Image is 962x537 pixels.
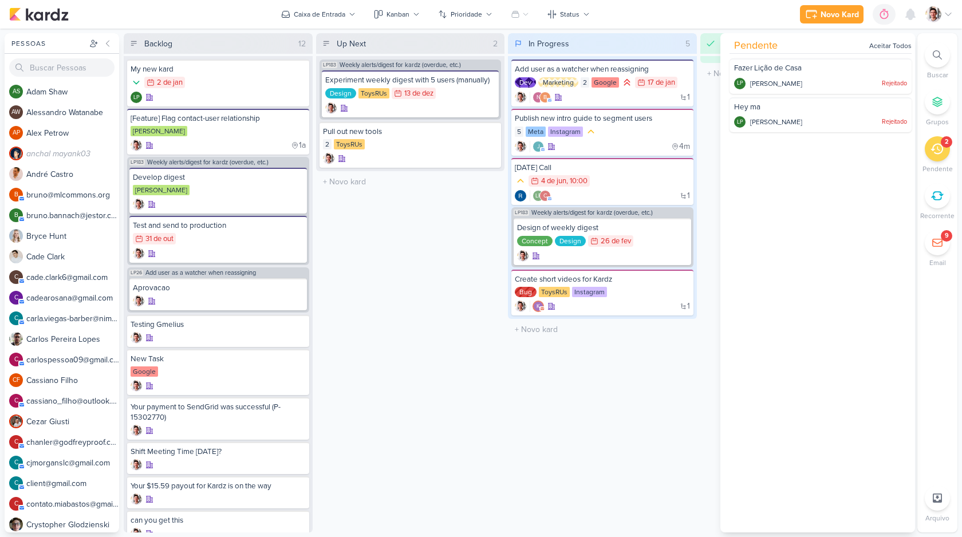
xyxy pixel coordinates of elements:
div: client@gmail.com [9,476,23,490]
div: Cassiano Filho [9,373,23,387]
button: Novo Kard [800,5,864,23]
div: Dev [515,77,536,88]
div: cade.clark6@gmail.com [9,270,23,284]
p: Arquivo [925,513,949,523]
span: LP26 [129,270,143,276]
img: Lucas Pessoa [925,6,941,22]
img: Crystopher Glodzienski [9,518,23,531]
img: Lucas Pessoa [131,459,142,471]
p: b [14,212,18,219]
div: c j m o r g a n s l c @ g m a i l . c o m [26,457,119,469]
p: Email [929,258,946,268]
span: 1 [687,93,690,101]
div: Test and send to production [133,220,303,231]
div: Criador(a): Lucas Pessoa [515,92,526,103]
p: Recorrente [920,211,955,221]
div: 4 de jun [541,177,566,185]
p: b [14,192,18,198]
img: Lucas Pessoa [515,141,526,152]
img: Cezar Giusti [9,414,23,428]
p: c [14,439,18,445]
div: C a r l o s P e r e i r a L o p e s [26,333,119,345]
div: Criador(a): Lucas Pessoa [131,140,142,151]
div: 13 de dez [404,90,433,97]
div: Lucas A Pessoa [734,116,746,128]
div: ToysRUs [334,139,365,149]
p: Pendente [922,164,953,174]
div: Tuesday Call [515,163,690,173]
div: Criador(a): Lucas Pessoa [133,295,144,307]
div: bruno@mlcommons.org [9,188,23,202]
div: Meta [526,127,546,137]
span: 1a [299,141,306,149]
span: [PERSON_NAME] [750,78,802,89]
div: Alessandro Watanabe [9,105,23,119]
div: Design [325,88,356,98]
div: bruno@mlcommons.org [539,92,551,103]
p: LP [737,81,743,86]
img: Lucas Pessoa [515,92,526,103]
div: C e z a r G i u s t i [26,416,119,428]
div: 2 [945,137,948,147]
div: New Task [131,354,306,364]
div: Prioridade Média [585,126,597,137]
p: Rejeitado [882,79,907,88]
div: c a s s i a n o _ f i l h o @ o u t l o o k . c o m [26,395,119,407]
div: kelly@kellylgabel.com [533,301,544,312]
div: Colaboradores: nathanw@mlcommons.org, bruno@mlcommons.org [530,92,551,103]
div: Prioridade Baixa [131,77,142,88]
img: Lucas Pessoa [517,250,529,262]
img: Lucas Pessoa [131,140,142,151]
li: Ctrl + F [917,42,957,80]
div: Criador(a): Lucas Pessoa [131,380,142,392]
img: Lucas Pessoa [515,301,526,312]
div: Bug [515,287,537,297]
div: último check-in há 4 meses [671,141,690,152]
div: My new kard [131,64,306,74]
img: Lucas Pessoa [131,332,142,343]
div: Lucas A Pessoa [131,92,142,103]
div: B r y c e H u n t [26,230,119,242]
div: Lucas A Pessoa [533,190,544,202]
span: LP183 [322,62,337,68]
span: LP183 [129,159,145,165]
span: Pendente [734,38,778,53]
div: Experiment weekly digest with 5 users (manually) [325,75,496,85]
div: A l e s s a n d r o W a t a n a b e [26,106,119,119]
span: Add user as a watcher when reassigning [145,270,256,276]
img: kardz.app [9,7,69,21]
div: carlospessoa09@gmail.com [9,353,23,366]
div: A n d r é C a s t r o [26,168,119,180]
p: Grupos [926,117,949,127]
div: 26 de fev [601,238,631,245]
div: A d a m S h a w [26,86,119,98]
input: + Novo kard [318,173,503,190]
div: 5 [681,38,695,50]
div: c o n t a t o . m i a b a s t o s @ g m a i l . c o m [26,498,119,510]
div: C a s s i a n o F i l h o [26,374,119,386]
div: Your $15.59 payout for Kardz is on the way [131,481,306,491]
div: Criador(a): Lucas Pessoa [515,141,526,152]
div: Google [592,77,619,88]
div: Colaboradores: jonny@hey.com [530,141,544,152]
div: 2 [488,38,502,50]
p: c [14,295,18,301]
div: Criador(a): Lucas Pessoa [131,493,142,505]
div: a n c h a l m a y a n k 0 3 [26,148,119,160]
div: Colaboradores: Lucas A Pessoa, chanler@godfreyproof.com [530,190,551,202]
div: 12 [294,38,310,50]
div: Instagram [548,127,583,137]
div: 17 de jan [648,79,675,86]
div: b r u n o @ m l c o m m o n s . o r g [26,189,119,201]
span: LP183 [514,210,529,216]
div: Instagram [572,287,607,297]
div: Criador(a): Lucas Pessoa [133,248,144,259]
div: último check-in há 1 ano [291,140,306,151]
div: c a r l a . v i e g a s - b a r b e r @ n i m b l d . c o m [26,313,119,325]
p: k [537,304,540,310]
div: chanler@godfreyproof.com [539,190,551,202]
div: Criador(a): Lucas Pessoa [131,332,142,343]
div: 31 de out [145,235,174,243]
div: Prioridade Alta [621,77,633,88]
div: ToysRUs [539,287,570,297]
